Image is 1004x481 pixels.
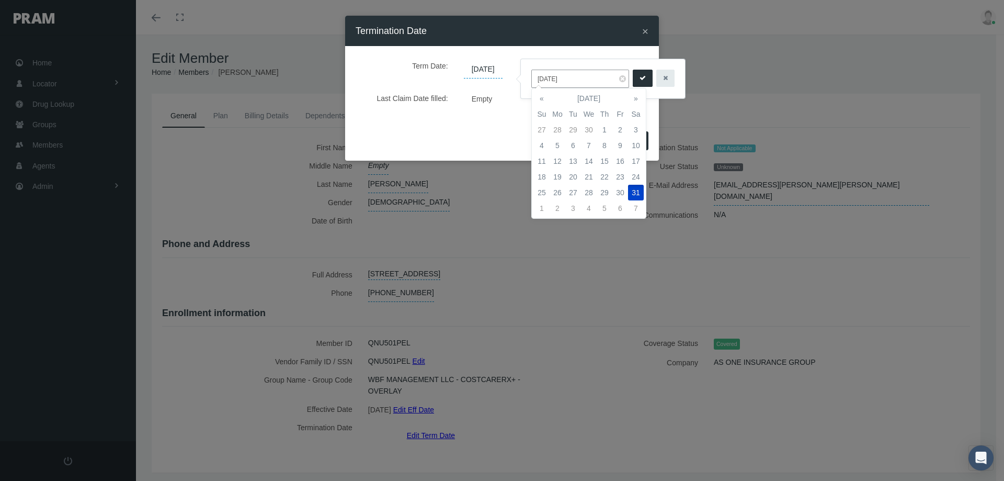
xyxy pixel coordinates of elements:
td: 4 [534,138,550,153]
td: 3 [628,122,644,138]
td: 15 [597,153,612,169]
button: Close [642,26,648,37]
label: Last Claim Date filled: [363,89,456,107]
th: » [628,91,644,106]
span: [DATE] [464,61,503,79]
th: Su [534,106,550,122]
td: 30 [612,185,628,200]
h4: Termination Date [356,24,427,38]
th: Fr [612,106,628,122]
th: [DATE] [550,91,628,106]
div: Open Intercom Messenger [968,445,994,471]
th: Tu [565,106,581,122]
label: Term Date: [363,57,456,79]
td: 4 [581,200,597,216]
td: 22 [597,169,612,185]
td: 28 [550,122,565,138]
td: 12 [550,153,565,169]
td: 14 [581,153,597,169]
td: 6 [565,138,581,153]
td: 13 [565,153,581,169]
td: 2 [550,200,565,216]
td: 24 [628,169,644,185]
th: Th [597,106,612,122]
td: 1 [534,200,550,216]
td: 28 [581,185,597,200]
td: 17 [628,153,644,169]
td: 10 [628,138,644,153]
th: « [534,91,550,106]
td: 11 [534,153,550,169]
td: 7 [581,138,597,153]
td: 19 [550,169,565,185]
td: 27 [534,122,550,138]
td: 27 [565,185,581,200]
td: 9 [612,138,628,153]
th: Mo [550,106,565,122]
td: 23 [612,169,628,185]
td: 5 [597,200,612,216]
td: 30 [581,122,597,138]
td: 29 [597,185,612,200]
td: 29 [565,122,581,138]
td: 25 [534,185,550,200]
td: 20 [565,169,581,185]
td: 16 [612,153,628,169]
td: 8 [597,138,612,153]
span: × [642,25,648,37]
td: 6 [612,200,628,216]
th: We [581,106,597,122]
td: 1 [597,122,612,138]
td: 2 [612,122,628,138]
td: 5 [550,138,565,153]
td: 21 [581,169,597,185]
th: Sa [628,106,644,122]
span: Empty [464,91,500,106]
td: 18 [534,169,550,185]
td: 7 [628,200,644,216]
td: 3 [565,200,581,216]
td: 26 [550,185,565,200]
td: 31 [628,185,644,200]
